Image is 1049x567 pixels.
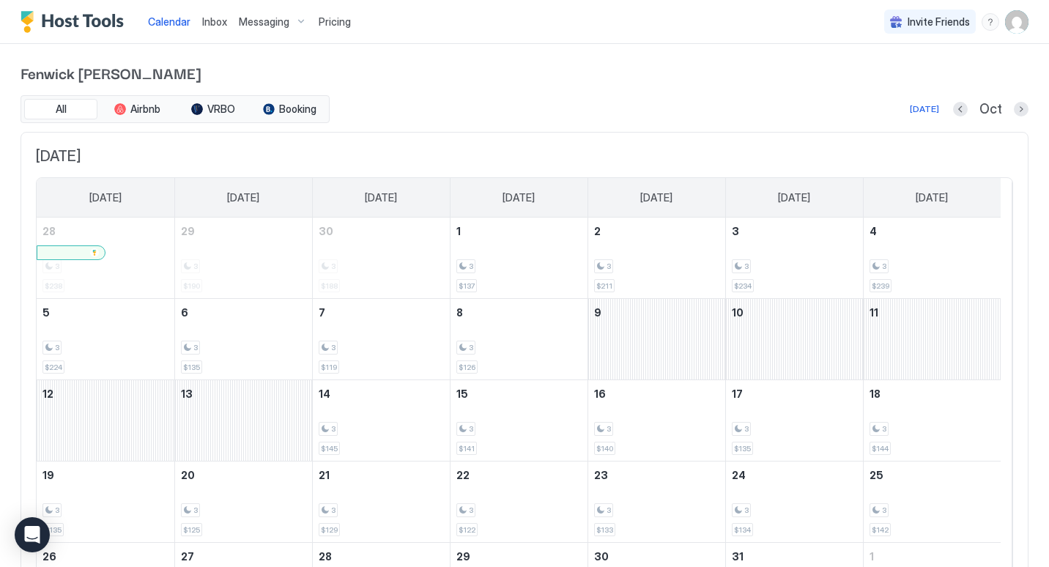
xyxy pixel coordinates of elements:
span: [DATE] [916,191,948,204]
span: 30 [594,550,609,563]
span: $141 [459,444,475,453]
span: 3 [607,262,611,271]
span: $135 [734,444,751,453]
span: 3 [55,343,59,352]
a: October 8, 2025 [451,299,587,326]
span: 24 [732,469,746,481]
span: 3 [744,505,749,515]
a: Thursday [626,178,687,218]
a: October 17, 2025 [726,380,863,407]
span: All [56,103,67,116]
a: Host Tools Logo [21,11,130,33]
a: Inbox [202,14,227,29]
span: [DATE] [36,147,1013,166]
td: October 11, 2025 [863,299,1001,380]
span: 8 [456,306,463,319]
button: Previous month [953,102,968,116]
a: Wednesday [488,178,549,218]
span: $137 [459,281,475,291]
td: October 17, 2025 [725,380,863,462]
span: 3 [331,505,336,515]
span: 13 [181,388,193,400]
span: VRBO [207,103,235,116]
a: October 4, 2025 [864,218,1001,245]
a: October 1, 2025 [451,218,587,245]
span: Messaging [239,15,289,29]
span: $134 [734,525,751,535]
span: $122 [459,525,475,535]
a: September 30, 2025 [313,218,450,245]
span: $211 [596,281,612,291]
td: October 15, 2025 [450,380,587,462]
a: October 20, 2025 [175,462,312,489]
span: Oct [979,101,1002,118]
div: [DATE] [910,103,939,116]
span: 3 [744,262,749,271]
span: 20 [181,469,195,481]
span: 3 [882,505,886,515]
span: $135 [183,363,200,372]
span: 16 [594,388,606,400]
span: 26 [42,550,56,563]
span: 3 [607,505,611,515]
a: Saturday [901,178,963,218]
span: $234 [734,281,752,291]
div: menu [982,13,999,31]
td: October 14, 2025 [312,380,450,462]
span: 29 [181,225,195,237]
span: 4 [870,225,877,237]
span: 28 [42,225,56,237]
span: 12 [42,388,53,400]
span: 3 [193,343,198,352]
span: 11 [870,306,878,319]
span: 31 [732,550,744,563]
span: 3 [882,424,886,434]
a: October 23, 2025 [588,462,725,489]
a: October 25, 2025 [864,462,1001,489]
td: October 1, 2025 [450,218,587,299]
span: 27 [181,550,194,563]
span: [DATE] [227,191,259,204]
td: October 22, 2025 [450,462,587,543]
span: 18 [870,388,881,400]
span: $129 [321,525,338,535]
a: September 29, 2025 [175,218,312,245]
span: Calendar [148,15,190,28]
a: October 2, 2025 [588,218,725,245]
td: October 2, 2025 [587,218,725,299]
span: $133 [596,525,613,535]
span: 14 [319,388,330,400]
td: September 30, 2025 [312,218,450,299]
span: $239 [872,281,889,291]
span: Invite Friends [908,15,970,29]
span: $145 [321,444,338,453]
a: October 7, 2025 [313,299,450,326]
span: $119 [321,363,337,372]
td: October 24, 2025 [725,462,863,543]
a: October 10, 2025 [726,299,863,326]
td: October 20, 2025 [174,462,312,543]
a: October 13, 2025 [175,380,312,407]
span: $126 [459,363,475,372]
a: Monday [212,178,274,218]
span: 3 [732,225,739,237]
span: $144 [872,444,889,453]
td: October 18, 2025 [863,380,1001,462]
a: October 18, 2025 [864,380,1001,407]
a: September 28, 2025 [37,218,174,245]
a: Calendar [148,14,190,29]
span: $224 [45,363,62,372]
span: 3 [882,262,886,271]
span: [DATE] [640,191,672,204]
span: 3 [469,424,473,434]
a: October 21, 2025 [313,462,450,489]
span: 6 [181,306,188,319]
span: 9 [594,306,601,319]
button: Airbnb [100,99,174,119]
td: October 3, 2025 [725,218,863,299]
span: 3 [469,262,473,271]
a: October 15, 2025 [451,380,587,407]
span: 3 [193,505,198,515]
div: User profile [1005,10,1028,34]
td: October 23, 2025 [587,462,725,543]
